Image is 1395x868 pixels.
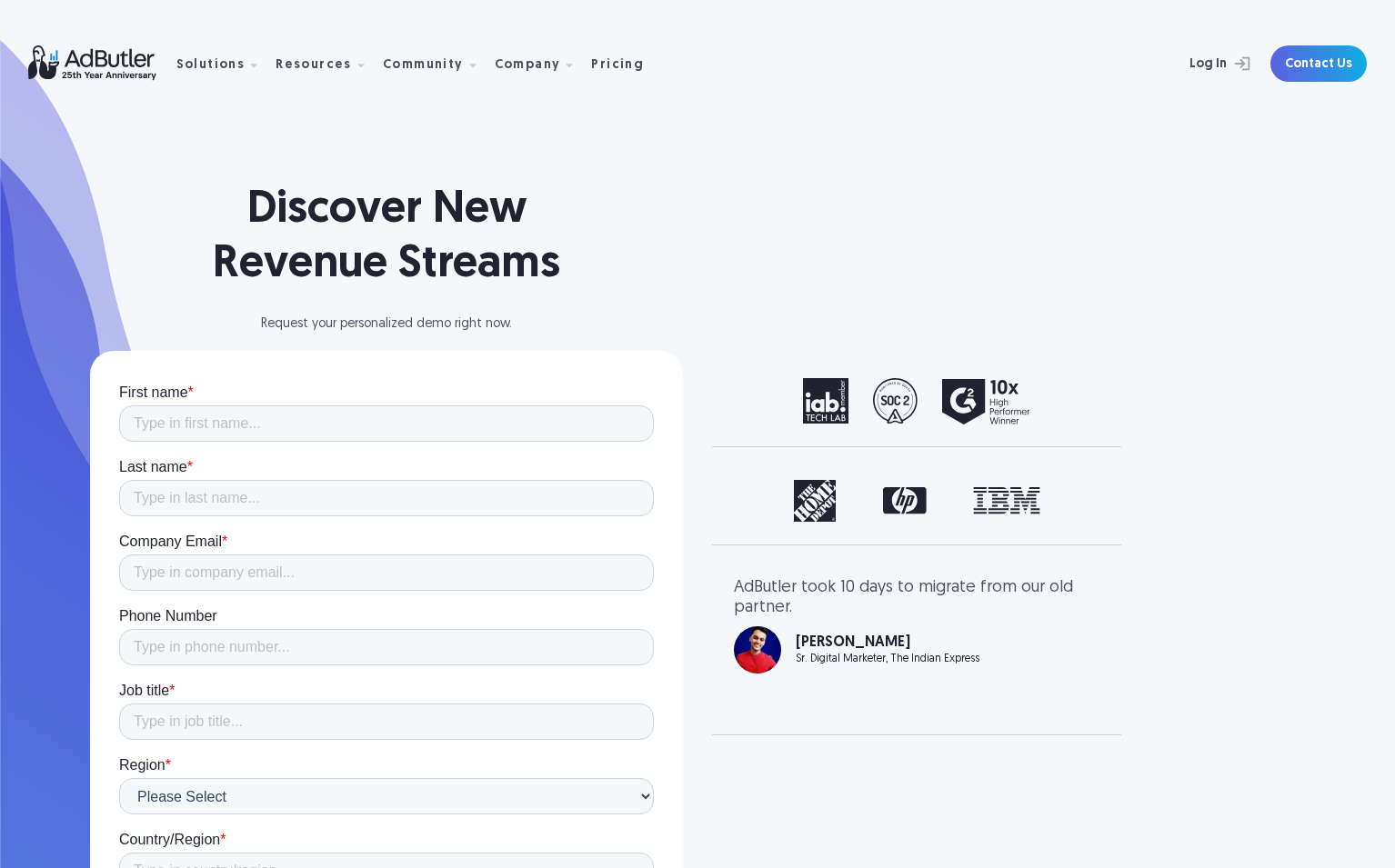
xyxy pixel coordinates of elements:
div: Company [495,59,561,72]
div: Community [383,59,464,72]
a: Contact Us [1270,45,1367,82]
div: carousel [734,480,1099,523]
a: Log In [1141,45,1260,82]
div: next slide [1027,480,1099,523]
div: Solutions [176,59,246,72]
div: next slide [1027,578,1099,713]
div: next slide [1027,378,1099,424]
a: Pricing [591,55,658,72]
div: AdButler took 10 days to migrate from our old partner. [734,578,1099,617]
div: Resources [276,35,379,93]
div: Company [495,35,588,93]
div: Community [383,35,491,93]
div: Request your personalized demo right now. [90,318,683,331]
h1: Discover New Revenue Streams [90,184,683,293]
div: carousel [734,378,1099,424]
div: carousel [734,578,1099,713]
div: 1 of 3 [734,578,1099,673]
div: Sr. Digital Marketer, The Indian Express [796,653,979,664]
div: Resources [276,59,352,72]
div: [PERSON_NAME] [796,635,979,650]
div: Solutions [176,35,273,93]
div: Pricing [591,59,644,72]
div: 1 of 3 [734,480,1099,523]
div: 1 of 2 [734,378,1099,424]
